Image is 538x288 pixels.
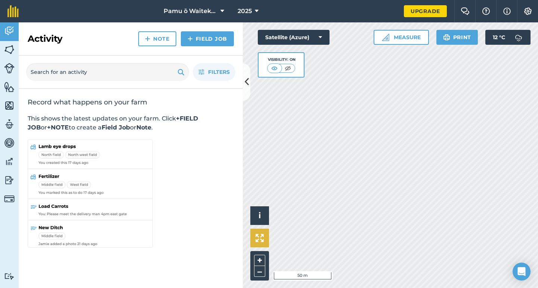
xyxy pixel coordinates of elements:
img: svg+xml;base64,PHN2ZyB4bWxucz0iaHR0cDovL3d3dy53My5vcmcvMjAwMC9zdmciIHdpZHRoPSIxNCIgaGVpZ2h0PSIyNC... [188,34,193,43]
button: i [250,206,269,225]
a: Note [138,31,176,46]
button: Measure [374,30,429,45]
img: svg+xml;base64,PD94bWwgdmVyc2lvbj0iMS4wIiBlbmNvZGluZz0idXRmLTgiPz4KPCEtLSBHZW5lcmF0b3I6IEFkb2JlIE... [4,25,15,37]
img: A cog icon [523,7,532,15]
a: Upgrade [404,5,447,17]
button: 12 °C [485,30,531,45]
div: Visibility: On [267,57,296,63]
span: Filters [208,68,230,76]
img: svg+xml;base64,PD94bWwgdmVyc2lvbj0iMS4wIiBlbmNvZGluZz0idXRmLTgiPz4KPCEtLSBHZW5lcmF0b3I6IEFkb2JlIE... [4,137,15,148]
img: svg+xml;base64,PD94bWwgdmVyc2lvbj0iMS4wIiBlbmNvZGluZz0idXRmLTgiPz4KPCEtLSBHZW5lcmF0b3I6IEFkb2JlIE... [4,119,15,130]
h2: Activity [28,33,62,45]
img: fieldmargin Logo [7,5,19,17]
img: svg+xml;base64,PD94bWwgdmVyc2lvbj0iMS4wIiBlbmNvZGluZz0idXRmLTgiPz4KPCEtLSBHZW5lcmF0b3I6IEFkb2JlIE... [4,273,15,280]
span: 12 ° C [493,30,505,45]
h2: Record what happens on your farm [28,98,234,107]
p: This shows the latest updates on your farm. Click or to create a or . [28,114,234,132]
img: svg+xml;base64,PHN2ZyB4bWxucz0iaHR0cDovL3d3dy53My5vcmcvMjAwMC9zdmciIHdpZHRoPSI1NiIgaGVpZ2h0PSI2MC... [4,81,15,93]
img: svg+xml;base64,PHN2ZyB4bWxucz0iaHR0cDovL3d3dy53My5vcmcvMjAwMC9zdmciIHdpZHRoPSI1NiIgaGVpZ2h0PSI2MC... [4,100,15,111]
button: Print [436,30,478,45]
img: svg+xml;base64,PD94bWwgdmVyc2lvbj0iMS4wIiBlbmNvZGluZz0idXRmLTgiPz4KPCEtLSBHZW5lcmF0b3I6IEFkb2JlIE... [4,194,15,204]
img: svg+xml;base64,PD94bWwgdmVyc2lvbj0iMS4wIiBlbmNvZGluZz0idXRmLTgiPz4KPCEtLSBHZW5lcmF0b3I6IEFkb2JlIE... [4,63,15,73]
img: svg+xml;base64,PHN2ZyB4bWxucz0iaHR0cDovL3d3dy53My5vcmcvMjAwMC9zdmciIHdpZHRoPSIxNyIgaGVpZ2h0PSIxNy... [503,7,511,16]
img: svg+xml;base64,PHN2ZyB4bWxucz0iaHR0cDovL3d3dy53My5vcmcvMjAwMC9zdmciIHdpZHRoPSIxOSIgaGVpZ2h0PSIyNC... [443,33,450,42]
strong: Field Job [102,124,130,131]
strong: Note [136,124,151,131]
img: svg+xml;base64,PHN2ZyB4bWxucz0iaHR0cDovL3d3dy53My5vcmcvMjAwMC9zdmciIHdpZHRoPSIxOSIgaGVpZ2h0PSIyNC... [177,68,185,76]
span: Pamu ō Waitekauri [164,7,217,16]
img: svg+xml;base64,PHN2ZyB4bWxucz0iaHR0cDovL3d3dy53My5vcmcvMjAwMC9zdmciIHdpZHRoPSI1MCIgaGVpZ2h0PSI0MC... [270,65,279,72]
button: Filters [193,63,235,81]
img: svg+xml;base64,PHN2ZyB4bWxucz0iaHR0cDovL3d3dy53My5vcmcvMjAwMC9zdmciIHdpZHRoPSIxNCIgaGVpZ2h0PSIyNC... [145,34,150,43]
img: A question mark icon [482,7,491,15]
img: svg+xml;base64,PD94bWwgdmVyc2lvbj0iMS4wIiBlbmNvZGluZz0idXRmLTgiPz4KPCEtLSBHZW5lcmF0b3I6IEFkb2JlIE... [511,30,526,45]
button: Satellite (Azure) [258,30,330,45]
a: Field Job [181,31,234,46]
img: Two speech bubbles overlapping with the left bubble in the forefront [461,7,470,15]
img: svg+xml;base64,PD94bWwgdmVyc2lvbj0iMS4wIiBlbmNvZGluZz0idXRmLTgiPz4KPCEtLSBHZW5lcmF0b3I6IEFkb2JlIE... [4,156,15,167]
img: svg+xml;base64,PD94bWwgdmVyc2lvbj0iMS4wIiBlbmNvZGluZz0idXRmLTgiPz4KPCEtLSBHZW5lcmF0b3I6IEFkb2JlIE... [4,175,15,186]
div: Open Intercom Messenger [513,263,531,281]
span: i [259,211,261,220]
span: 2025 [238,7,252,16]
button: + [254,255,265,266]
img: Four arrows, one pointing top left, one top right, one bottom right and the last bottom left [256,234,264,242]
img: Ruler icon [382,34,389,41]
button: – [254,266,265,277]
input: Search for an activity [26,63,189,81]
strong: +NOTE [47,124,69,131]
img: svg+xml;base64,PHN2ZyB4bWxucz0iaHR0cDovL3d3dy53My5vcmcvMjAwMC9zdmciIHdpZHRoPSI1NiIgaGVpZ2h0PSI2MC... [4,44,15,55]
img: svg+xml;base64,PHN2ZyB4bWxucz0iaHR0cDovL3d3dy53My5vcmcvMjAwMC9zdmciIHdpZHRoPSI1MCIgaGVpZ2h0PSI0MC... [283,65,293,72]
